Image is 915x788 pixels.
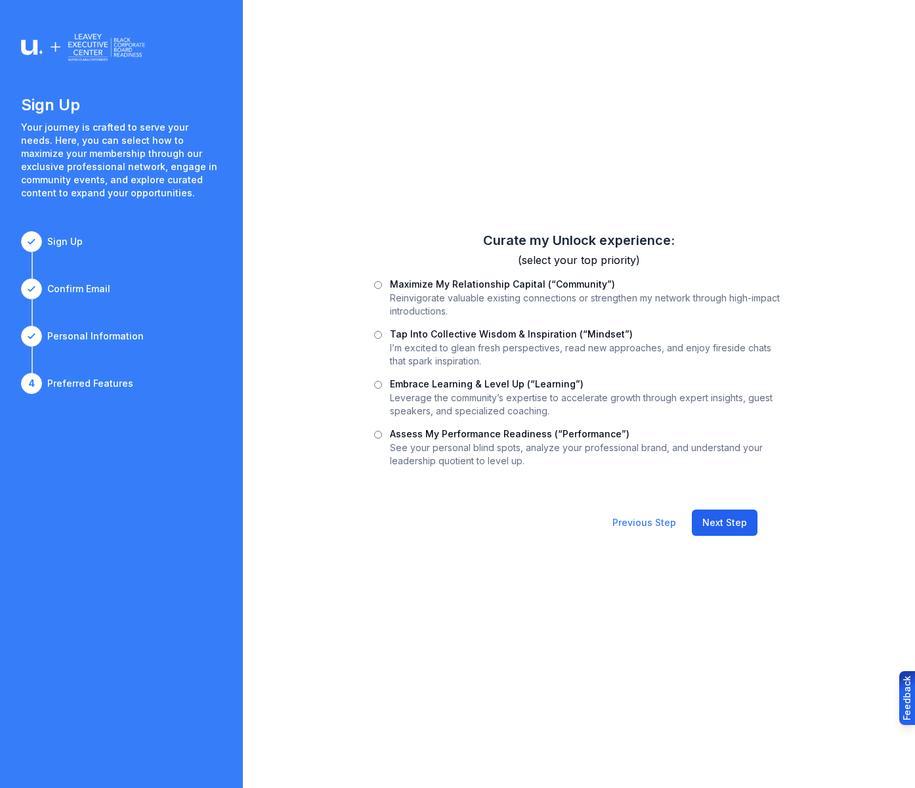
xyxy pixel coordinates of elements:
h2: Curate my Unlock experience: [374,231,784,250]
label: Assess My Performance Readiness (“Performance”) [390,428,629,439]
div: Feedback [901,676,914,720]
p: Your journey is crafted to serve your needs. Here, you can select how to maximize your membership... [21,121,222,200]
label: Embrace Learning & Level Up (“Learning”) [390,378,584,389]
div: Preferred Features [47,377,133,390]
button: Provide feedback [899,671,915,725]
p: Reinvigorate valuable existing connections or strengthen my network through high-impact introduct... [390,292,784,318]
div: 4 [21,373,42,394]
button: Next Step [692,510,757,536]
div: Sign Up [47,235,83,248]
p: I’m excited to glean fresh perspectives, read new approaches, and enjoy fireside chats that spark... [390,341,784,368]
h3: (select your top priority) [374,252,784,268]
label: Maximize My Relationship Capital (“Community”) [390,278,615,290]
button: Previous Step [602,510,687,536]
p: Leverage the community’s expertise to accelerate growth through expert insights, guest speakers, ... [390,391,784,418]
h1: Sign Up [21,95,222,116]
div: Personal Information [47,330,144,343]
img: Logo [21,32,145,63]
label: Tap Into Collective Wisdom & Inspiration (“Mindset”) [390,328,633,339]
p: See your personal blind spots, analyze your professional brand, and understand your leadership qu... [390,441,784,468]
div: Confirm Email [47,282,110,295]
